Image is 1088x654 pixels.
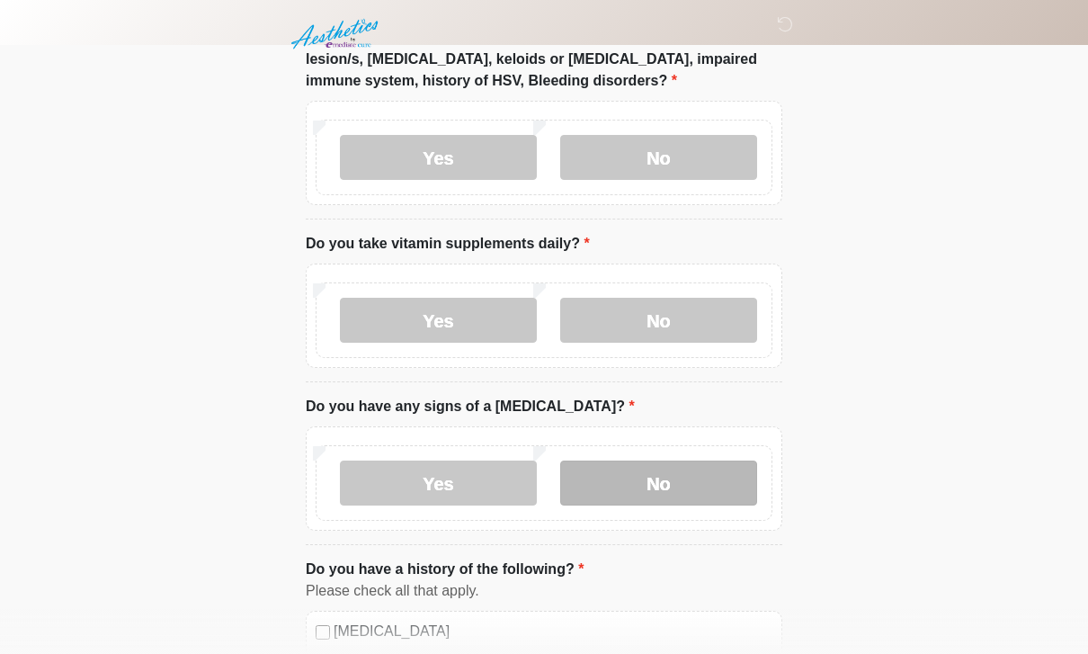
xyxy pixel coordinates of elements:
label: No [560,135,757,180]
label: Do you take vitamin supplements daily? [306,233,590,255]
label: Do you have a history of the following? [306,559,584,580]
label: No [560,298,757,343]
input: [MEDICAL_DATA] [316,625,330,640]
label: Do you have any signs of a [MEDICAL_DATA]? [306,396,635,417]
label: Yes [340,135,537,180]
img: Aesthetics by Emediate Cure Logo [288,13,386,55]
label: Yes [340,298,537,343]
label: No [560,461,757,506]
div: Please check all that apply. [306,580,782,602]
label: Yes [340,461,537,506]
label: [MEDICAL_DATA] [334,621,772,642]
